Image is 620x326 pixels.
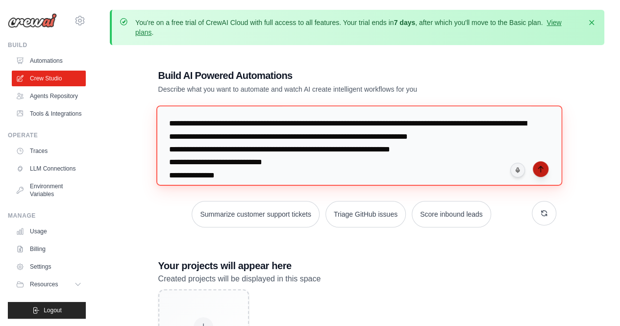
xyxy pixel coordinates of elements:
[8,41,86,49] div: Build
[192,201,319,227] button: Summarize customer support tickets
[12,224,86,239] a: Usage
[12,276,86,292] button: Resources
[12,71,86,86] a: Crew Studio
[8,131,86,139] div: Operate
[394,19,415,26] strong: 7 days
[12,161,86,176] a: LLM Connections
[8,212,86,220] div: Manage
[135,18,581,37] p: You're on a free trial of CrewAI Cloud with full access to all features. Your trial ends in , aft...
[158,273,556,285] p: Created projects will be displayed in this space
[8,13,57,28] img: Logo
[12,53,86,69] a: Automations
[12,143,86,159] a: Traces
[510,163,525,177] button: Click to speak your automation idea
[12,106,86,122] a: Tools & Integrations
[8,302,86,319] button: Logout
[412,201,491,227] button: Score inbound leads
[44,306,62,314] span: Logout
[12,241,86,257] a: Billing
[158,84,488,94] p: Describe what you want to automate and watch AI create intelligent workflows for you
[12,178,86,202] a: Environment Variables
[158,259,556,273] h3: Your projects will appear here
[30,280,58,288] span: Resources
[158,69,488,82] h1: Build AI Powered Automations
[532,201,556,226] button: Get new suggestions
[12,259,86,275] a: Settings
[12,88,86,104] a: Agents Repository
[325,201,406,227] button: Triage GitHub issues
